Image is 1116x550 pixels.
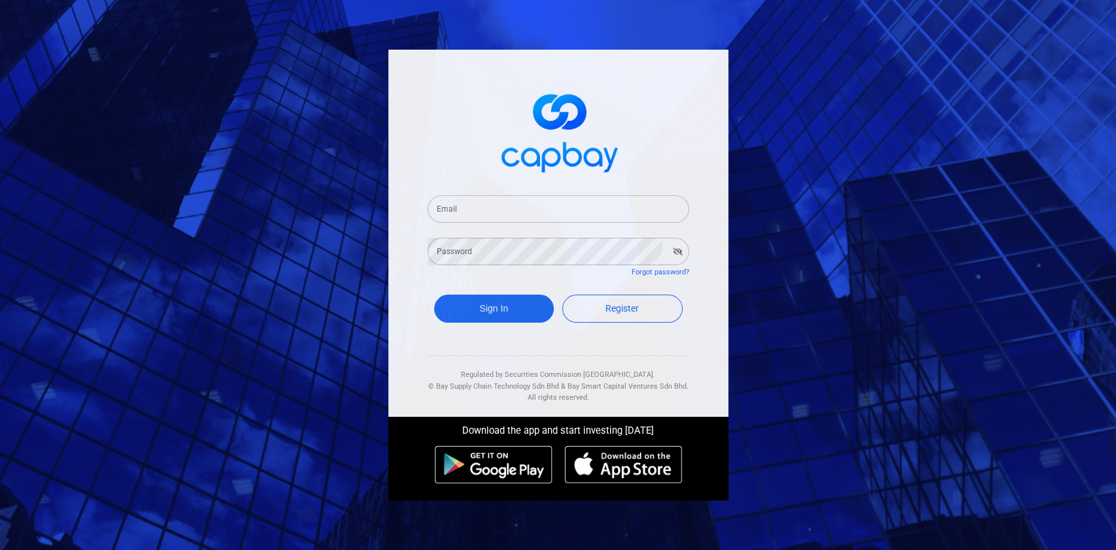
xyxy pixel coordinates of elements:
[632,268,689,276] a: Forgot password?
[434,295,554,323] button: Sign In
[428,382,559,391] span: © Bay Supply Chain Technology Sdn Bhd
[379,417,738,439] div: Download the app and start investing [DATE]
[562,295,683,323] a: Register
[428,356,689,404] div: Regulated by Securities Commission [GEOGRAPHIC_DATA]. & All rights reserved.
[565,445,681,483] img: ios
[493,82,624,180] img: logo
[435,445,552,483] img: android
[605,303,639,314] span: Register
[567,382,688,391] span: Bay Smart Capital Ventures Sdn Bhd.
